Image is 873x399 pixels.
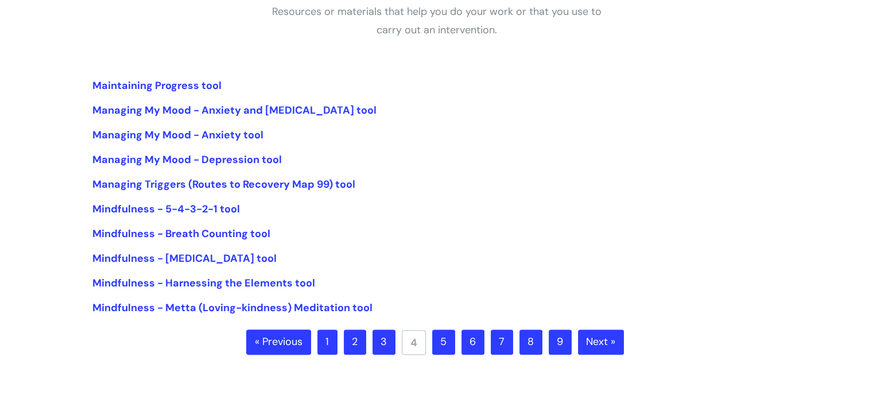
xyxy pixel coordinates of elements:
[491,330,513,355] a: 7
[92,128,263,142] a: Managing My Mood - Anxiety tool
[265,2,609,40] p: Resources or materials that help you do your work or that you use to carry out an intervention.
[432,330,455,355] a: 5
[92,227,270,241] a: Mindfulness - Breath Counting tool
[578,330,624,355] a: Next »
[92,202,240,216] a: Mindfulness - 5-4-3-2-1 tool
[92,153,282,166] a: Managing My Mood - Depression tool
[549,330,572,355] a: 9
[373,330,395,355] a: 3
[246,330,311,355] a: « Previous
[519,330,542,355] a: 8
[317,330,337,355] a: 1
[92,79,222,92] a: Maintaining Progress tool
[92,177,355,191] a: Managing Triggers (Routes to Recovery Map 99) tool
[92,276,315,290] a: Mindfulness - Harnessing the Elements tool
[344,330,366,355] a: 2
[461,330,484,355] a: 6
[402,330,426,355] a: 4
[92,301,373,315] a: Mindfulness - Metta (Loving-kindness) Meditation tool
[92,103,377,117] a: Managing My Mood - Anxiety and [MEDICAL_DATA] tool
[92,251,277,265] a: Mindfulness - [MEDICAL_DATA] tool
